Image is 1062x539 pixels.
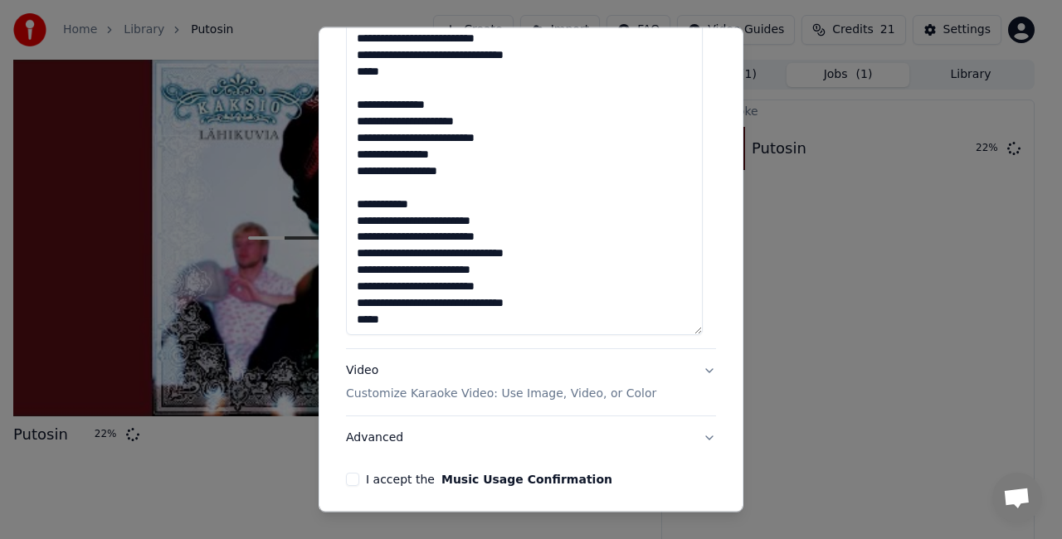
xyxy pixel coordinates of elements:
button: VideoCustomize Karaoke Video: Use Image, Video, or Color [346,349,716,415]
label: I accept the [366,473,612,485]
button: Advanced [346,416,716,459]
p: Customize Karaoke Video: Use Image, Video, or Color [346,386,656,402]
div: Video [346,362,656,402]
button: I accept the [441,473,612,485]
